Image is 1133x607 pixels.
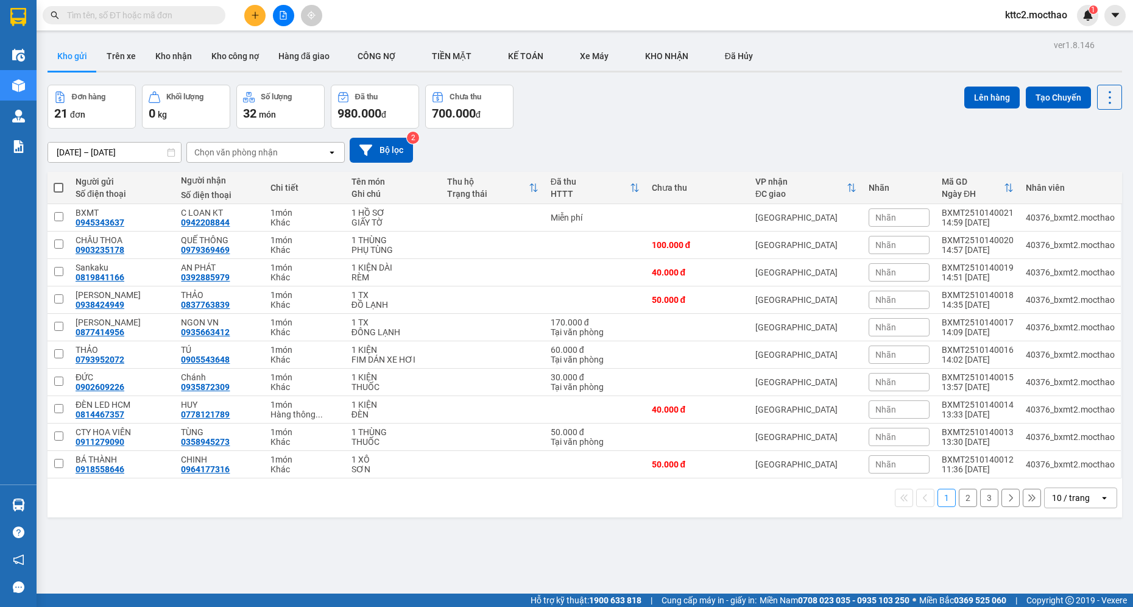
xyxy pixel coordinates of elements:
[351,455,435,464] div: 1 XÔ
[551,345,640,355] div: 60.000 đ
[279,11,288,20] span: file-add
[181,437,230,447] div: 0358945273
[270,382,339,392] div: Khác
[760,594,909,607] span: Miền Nam
[875,377,896,387] span: Nhãn
[270,410,339,419] div: Hàng thông thường
[1099,493,1109,503] svg: open
[942,372,1014,382] div: BXMT2510140015
[1110,10,1121,21] span: caret-down
[181,345,258,355] div: TÚ
[942,382,1014,392] div: 13:57 [DATE]
[351,464,435,474] div: SƠN
[270,208,339,218] div: 1 món
[432,106,476,121] span: 700.000
[1026,87,1091,108] button: Tạo Chuyến
[875,268,896,277] span: Nhãn
[351,327,435,337] div: ĐÔNG LẠNH
[351,427,435,437] div: 1 THÙNG
[942,189,1004,199] div: Ngày ĐH
[270,318,339,327] div: 1 món
[942,355,1014,364] div: 14:02 [DATE]
[72,93,105,101] div: Đơn hàng
[76,177,169,186] div: Người gửi
[875,460,896,469] span: Nhãn
[942,400,1014,410] div: BXMT2510140014
[181,300,230,310] div: 0837763839
[1052,492,1090,504] div: 10 / trang
[954,595,1006,605] strong: 0369 525 060
[243,106,256,121] span: 32
[270,218,339,227] div: Khác
[531,594,641,607] span: Hỗ trợ kỹ thuật:
[351,355,435,364] div: FIM DÁN XE HƠI
[316,410,323,419] span: ...
[1026,240,1115,250] div: 40376_bxmt2.mocthao
[755,322,856,332] div: [GEOGRAPHIC_DATA]
[551,177,630,186] div: Đã thu
[76,327,124,337] div: 0877414956
[351,177,435,186] div: Tên món
[270,235,339,245] div: 1 món
[76,382,124,392] div: 0902609226
[869,183,930,193] div: Nhãn
[551,427,640,437] div: 50.000 đ
[166,93,203,101] div: Khối lượng
[551,382,640,392] div: Tại văn phòng
[181,455,258,464] div: CHINH
[76,355,124,364] div: 0793952072
[48,41,97,71] button: Kho gửi
[1026,295,1115,305] div: 40376_bxmt2.mocthao
[937,489,956,507] button: 1
[76,263,169,272] div: Sankaku
[12,110,25,122] img: warehouse-icon
[1026,183,1115,193] div: Nhân viên
[942,427,1014,437] div: BXMT2510140013
[181,327,230,337] div: 0935663412
[76,400,169,410] div: ĐÈN LED HCM
[551,355,640,364] div: Tại văn phòng
[351,318,435,327] div: 1 TX
[381,110,386,119] span: đ
[76,272,124,282] div: 0819841166
[351,189,435,199] div: Ghi chú
[270,300,339,310] div: Khác
[270,290,339,300] div: 1 món
[755,460,856,469] div: [GEOGRAPHIC_DATA]
[181,372,258,382] div: Chánh
[181,208,258,218] div: C LOAN KT
[662,594,757,607] span: Cung cấp máy in - giấy in:
[270,400,339,410] div: 1 món
[351,382,435,392] div: THUỐC
[181,400,258,410] div: HUY
[942,410,1014,419] div: 13:33 [DATE]
[652,183,743,193] div: Chưa thu
[76,437,124,447] div: 0911279090
[755,432,856,442] div: [GEOGRAPHIC_DATA]
[551,327,640,337] div: Tại văn phòng
[327,147,337,157] svg: open
[76,218,124,227] div: 0945343637
[270,464,339,474] div: Khác
[875,350,896,360] span: Nhãn
[181,190,258,200] div: Số điện thoại
[942,464,1014,474] div: 11:36 [DATE]
[181,427,258,437] div: TÙNG
[351,410,435,419] div: ĐÈN
[270,272,339,282] div: Khác
[980,489,998,507] button: 3
[919,594,1006,607] span: Miền Bắc
[10,8,26,26] img: logo-vxr
[181,263,258,272] div: AN PHÁT
[337,106,381,121] span: 980.000
[351,263,435,272] div: 1 KIỆN DÀI
[749,172,863,204] th: Toggle SortBy
[942,272,1014,282] div: 14:51 [DATE]
[1091,5,1095,14] span: 1
[1054,38,1095,52] div: ver 1.8.146
[270,427,339,437] div: 1 món
[97,41,146,71] button: Trên xe
[755,177,847,186] div: VP nhận
[48,143,181,162] input: Select a date range.
[181,176,258,185] div: Người nhận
